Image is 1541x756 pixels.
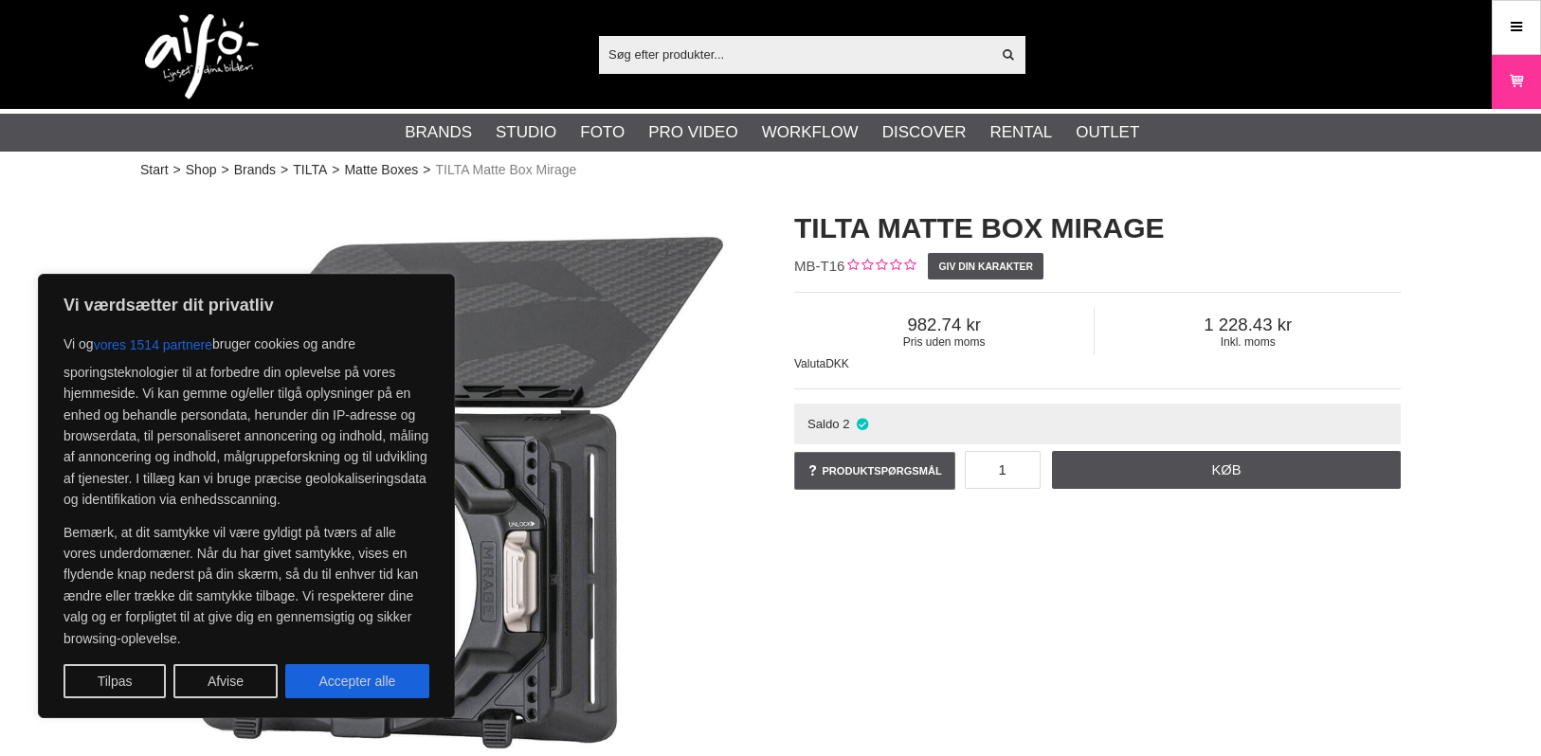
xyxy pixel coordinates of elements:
[843,417,849,431] span: 2
[844,257,916,277] div: Kundebed&#248;mmelse: 0
[580,120,625,145] a: Foto
[882,120,967,145] a: Discover
[1095,335,1401,349] span: Inkl. moms
[825,357,849,370] span: DKK
[293,160,327,180] a: TILTA
[63,294,429,316] p: Vi værdsætter dit privatliv
[173,664,278,698] button: Afvise
[794,335,1094,349] span: Pris uden moms
[145,14,259,99] img: logo.png
[1076,120,1139,145] a: Outlet
[173,160,181,180] span: >
[855,417,871,431] i: På lager
[221,160,228,180] span: >
[807,417,840,431] span: Saldo
[794,258,844,274] span: MB-T16
[989,120,1052,145] a: Rental
[794,208,1401,248] h1: TILTA Matte Box Mirage
[332,160,339,180] span: >
[599,40,990,68] input: Søg efter produkter...
[423,160,430,180] span: >
[762,120,859,145] a: Workflow
[63,664,166,698] button: Tilpas
[928,253,1043,279] a: Giv din karakter
[63,522,429,649] p: Bemærk, at dit samtykke vil være gyldigt på tværs af alle vores underdomæner. Når du har givet sa...
[405,120,472,145] a: Brands
[140,160,169,180] a: Start
[496,120,556,145] a: Studio
[63,328,429,511] p: Vi og bruger cookies og andre sporingsteknologier til at forbedre din oplevelse på vores hjemmesi...
[94,328,212,362] button: vores 1514 partnere
[794,357,825,370] span: Valuta
[234,160,276,180] a: Brands
[186,160,217,180] a: Shop
[1052,451,1401,489] a: Køb
[435,160,576,180] span: TILTA Matte Box Mirage
[794,452,955,490] a: Produktspørgsmål
[281,160,288,180] span: >
[38,274,455,718] div: Vi værdsætter dit privatliv
[794,315,1094,335] span: 982.74
[1095,315,1401,335] span: 1 228.43
[648,120,737,145] a: Pro Video
[344,160,418,180] a: Matte Boxes
[285,664,429,698] button: Accepter alle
